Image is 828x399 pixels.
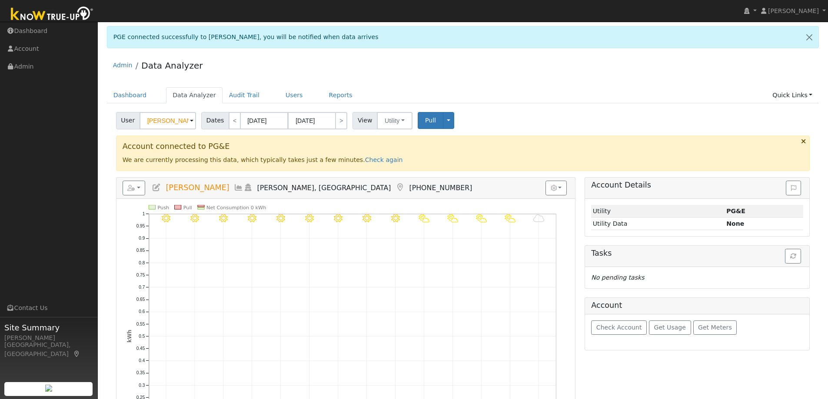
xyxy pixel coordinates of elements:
[533,214,544,223] i: 9/11 - Cloudy
[7,5,98,24] img: Know True-Up
[335,112,347,129] a: >
[140,112,196,129] input: Select a User
[190,214,199,223] i: 8/30 - Clear
[654,324,686,331] span: Get Usage
[136,297,145,302] text: 0.65
[591,301,622,310] h5: Account
[113,62,133,69] a: Admin
[800,26,818,48] a: Close
[4,340,93,359] div: [GEOGRAPHIC_DATA], [GEOGRAPHIC_DATA]
[591,274,644,281] i: No pending tasks
[425,117,436,124] span: Pull
[766,87,819,103] a: Quick Links
[352,112,377,129] span: View
[4,322,93,333] span: Site Summary
[201,112,229,129] span: Dates
[141,60,203,71] a: Data Analyzer
[591,181,803,190] h5: Account Details
[107,26,819,48] div: PGE connected successfully to [PERSON_NAME], you will be notified when data arrives
[505,214,515,223] i: 9/10 - PartlyCloudy
[139,358,145,363] text: 0.4
[323,87,359,103] a: Reports
[139,309,145,314] text: 0.6
[73,350,81,357] a: Map
[116,112,140,129] span: User
[162,214,170,223] i: 8/29 - Clear
[693,320,737,335] button: Get Meters
[142,211,145,216] text: 1
[166,87,223,103] a: Data Analyzer
[334,214,343,223] i: 9/04 - Clear
[136,322,145,326] text: 0.55
[206,205,266,211] text: Net Consumption 0 kWh
[123,142,804,151] h3: Account connected to PG&E
[229,112,241,129] a: <
[126,330,133,343] text: kWh
[418,112,443,129] button: Pull
[136,371,145,376] text: 0.35
[248,214,256,223] i: 9/01 - Clear
[786,181,801,195] button: Issue History
[139,383,145,388] text: 0.3
[107,87,153,103] a: Dashboard
[377,112,412,129] button: Utility
[726,208,745,214] strong: ID: 17279523, authorized: 09/12/25
[234,183,243,192] a: Multi-Series Graph
[365,156,403,163] a: Check again
[139,261,145,265] text: 0.8
[136,273,145,277] text: 0.75
[391,214,400,223] i: 9/06 - Clear
[649,320,691,335] button: Get Usage
[219,214,228,223] i: 8/31 - Clear
[279,87,309,103] a: Users
[139,334,145,339] text: 0.5
[768,7,819,14] span: [PERSON_NAME]
[4,333,93,343] div: [PERSON_NAME]
[139,236,145,241] text: 0.9
[726,220,744,227] strong: None
[166,183,229,192] span: [PERSON_NAME]
[362,214,371,223] i: 9/05 - Clear
[698,324,732,331] span: Get Meters
[476,214,487,223] i: 9/09 - PartlyCloudy
[45,385,52,392] img: retrieve
[591,320,647,335] button: Check Account
[152,183,161,192] a: Edit User (37194)
[395,183,405,192] a: Map
[243,183,253,192] a: Login As (last Never)
[447,214,458,223] i: 9/08 - PartlyCloudy
[157,205,169,211] text: Push
[183,205,192,211] text: Pull
[305,214,314,223] i: 9/03 - Clear
[136,224,145,228] text: 0.95
[139,285,145,290] text: 0.7
[419,214,429,223] i: 9/07 - PartlyCloudy
[276,214,285,223] i: 9/02 - Clear
[136,248,145,253] text: 0.85
[785,249,801,264] button: Refresh
[223,87,266,103] a: Audit Trail
[591,205,725,218] td: Utility
[591,218,725,230] td: Utility Data
[257,184,391,192] span: [PERSON_NAME], [GEOGRAPHIC_DATA]
[591,249,803,258] h5: Tasks
[136,346,145,351] text: 0.45
[116,135,810,171] div: We are currently processing this data, which typically takes just a few minutes.
[596,324,642,331] span: Check Account
[409,184,472,192] span: [PHONE_NUMBER]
